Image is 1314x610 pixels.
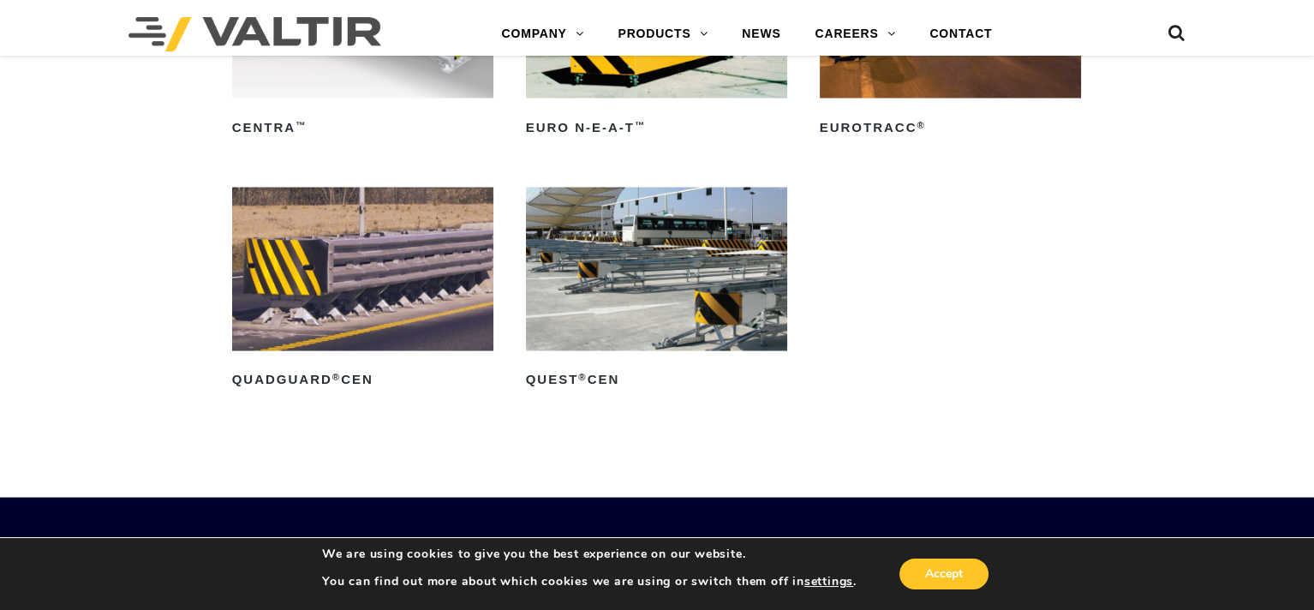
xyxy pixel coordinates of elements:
h2: Euro N-E-A-T [526,114,787,141]
a: COMPANY [485,17,601,51]
sup: ™ [635,120,646,130]
p: You can find out more about which cookies we are using or switch them off in . [322,574,857,589]
a: CONTACT [912,17,1009,51]
a: QUEST®CEN [526,188,787,393]
a: QuadGuard®CEN [232,188,493,393]
sup: ™ [296,120,307,130]
h2: CENTRA [232,114,493,141]
a: PRODUCTS [601,17,726,51]
sup: ® [578,372,587,382]
button: settings [804,574,853,589]
h2: QUEST CEN [526,367,787,394]
h2: EuroTRACC [820,114,1081,141]
button: Accept [899,559,988,589]
sup: ® [917,120,925,130]
a: NEWS [725,17,797,51]
sup: ® [332,372,341,382]
p: We are using cookies to give you the best experience on our website. [322,547,857,562]
a: CAREERS [797,17,912,51]
img: Valtir [128,17,381,51]
h2: QuadGuard CEN [232,367,493,394]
